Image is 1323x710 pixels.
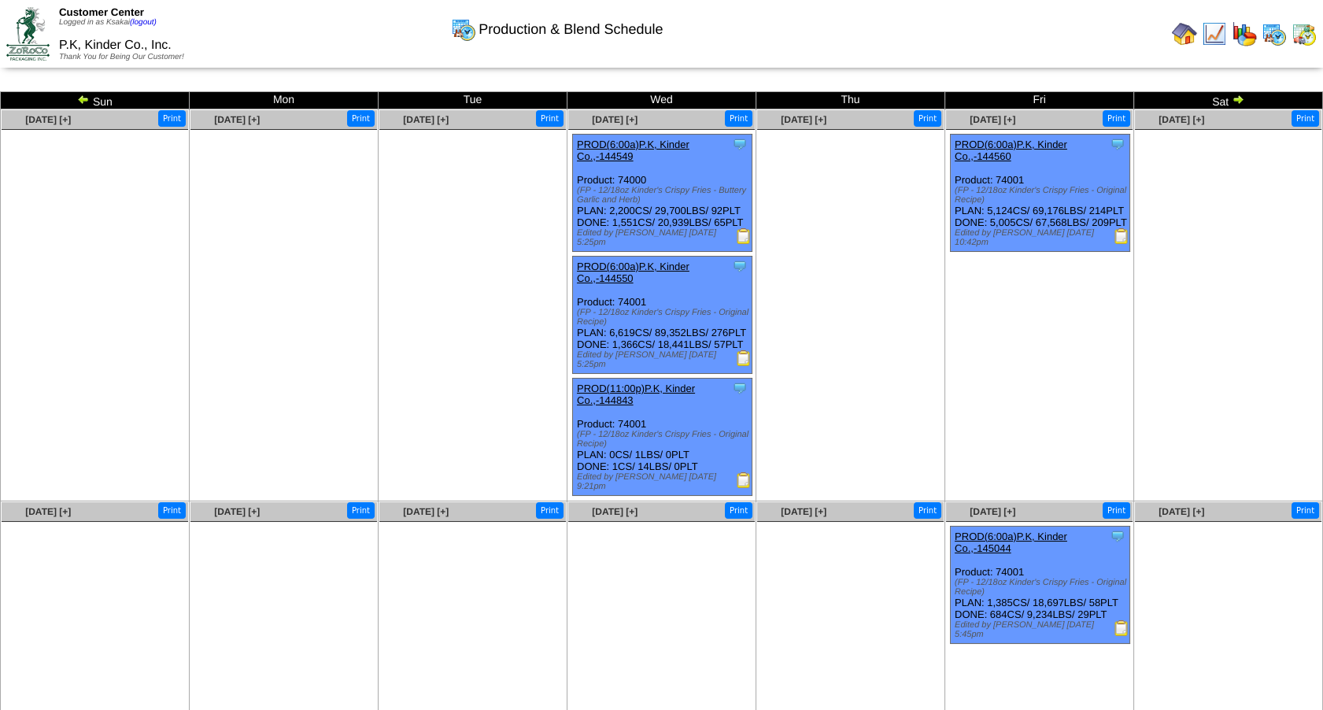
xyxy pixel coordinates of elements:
button: Print [1292,110,1319,127]
div: Product: 74000 PLAN: 2,200CS / 29,700LBS / 92PLT DONE: 1,551CS / 20,939LBS / 65PLT [573,135,752,252]
span: Customer Center [59,6,144,18]
span: Logged in as Ksakai [59,18,157,27]
img: Production Report [736,350,752,366]
div: Product: 74001 PLAN: 5,124CS / 69,176LBS / 214PLT DONE: 5,005CS / 67,568LBS / 209PLT [951,135,1130,252]
img: graph.gif [1232,21,1257,46]
a: (logout) [130,18,157,27]
button: Print [158,110,186,127]
img: Production Report [1114,620,1129,636]
button: Print [347,110,375,127]
span: Thank You for Being Our Customer! [59,53,184,61]
div: Product: 74001 PLAN: 0CS / 1LBS / 0PLT DONE: 1CS / 14LBS / 0PLT [573,379,752,496]
img: line_graph.gif [1202,21,1227,46]
img: calendarprod.gif [1262,21,1287,46]
a: [DATE] [+] [403,114,449,125]
button: Print [725,110,752,127]
img: ZoRoCo_Logo(Green%26Foil)%20jpg.webp [6,7,50,60]
a: PROD(6:00a)P.K, Kinder Co.,-144550 [577,261,689,284]
a: PROD(6:00a)P.K, Kinder Co.,-144560 [955,139,1067,162]
button: Print [158,502,186,519]
div: Edited by [PERSON_NAME] [DATE] 5:25pm [577,228,752,247]
a: [DATE] [+] [781,114,826,125]
td: Fri [945,92,1134,109]
div: Edited by [PERSON_NAME] [DATE] 9:21pm [577,472,752,491]
a: PROD(6:00a)P.K, Kinder Co.,-144549 [577,139,689,162]
button: Print [1103,110,1130,127]
div: Edited by [PERSON_NAME] [DATE] 5:25pm [577,350,752,369]
span: P.K, Kinder Co., Inc. [59,39,172,52]
div: Edited by [PERSON_NAME] [DATE] 10:42pm [955,228,1129,247]
img: arrowleft.gif [77,93,90,105]
a: [DATE] [+] [214,114,260,125]
a: [DATE] [+] [970,114,1015,125]
a: [DATE] [+] [25,114,71,125]
div: (FP - 12/18oz Kinder's Crispy Fries - Buttery Garlic and Herb) [577,186,752,205]
img: Production Report [736,228,752,244]
button: Print [914,502,941,519]
td: Sun [1,92,190,109]
td: Thu [756,92,945,109]
a: [DATE] [+] [1159,506,1204,517]
a: [DATE] [+] [592,114,637,125]
img: Tooltip [1110,528,1125,544]
button: Print [1292,502,1319,519]
img: Tooltip [732,136,748,152]
a: [DATE] [+] [403,506,449,517]
td: Tue [379,92,567,109]
div: (FP - 12/18oz Kinder's Crispy Fries - Original Recipe) [955,186,1129,205]
div: Product: 74001 PLAN: 1,385CS / 18,697LBS / 58PLT DONE: 684CS / 9,234LBS / 29PLT [951,527,1130,644]
td: Sat [1134,92,1323,109]
a: [DATE] [+] [1159,114,1204,125]
button: Print [536,110,564,127]
img: home.gif [1172,21,1197,46]
td: Mon [190,92,379,109]
div: Product: 74001 PLAN: 6,619CS / 89,352LBS / 276PLT DONE: 1,366CS / 18,441LBS / 57PLT [573,257,752,374]
span: Production & Blend Schedule [479,21,663,38]
a: [DATE] [+] [592,506,637,517]
a: PROD(11:00p)P.K, Kinder Co.,-144843 [577,383,695,406]
div: Edited by [PERSON_NAME] [DATE] 5:45pm [955,620,1129,639]
a: [DATE] [+] [214,506,260,517]
button: Print [1103,502,1130,519]
div: (FP - 12/18oz Kinder's Crispy Fries - Original Recipe) [577,430,752,449]
img: Production Report [736,472,752,488]
img: calendarprod.gif [451,17,476,42]
button: Print [536,502,564,519]
a: [DATE] [+] [970,506,1015,517]
td: Wed [567,92,756,109]
button: Print [725,502,752,519]
img: Tooltip [732,380,748,396]
div: (FP - 12/18oz Kinder's Crispy Fries - Original Recipe) [577,308,752,327]
img: Tooltip [1110,136,1125,152]
img: arrowright.gif [1232,93,1244,105]
button: Print [914,110,941,127]
img: Production Report [1114,228,1129,244]
a: [DATE] [+] [781,506,826,517]
a: PROD(6:00a)P.K, Kinder Co.,-145044 [955,531,1067,554]
div: (FP - 12/18oz Kinder's Crispy Fries - Original Recipe) [955,578,1129,597]
a: [DATE] [+] [25,506,71,517]
button: Print [347,502,375,519]
img: calendarinout.gif [1292,21,1317,46]
img: Tooltip [732,258,748,274]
